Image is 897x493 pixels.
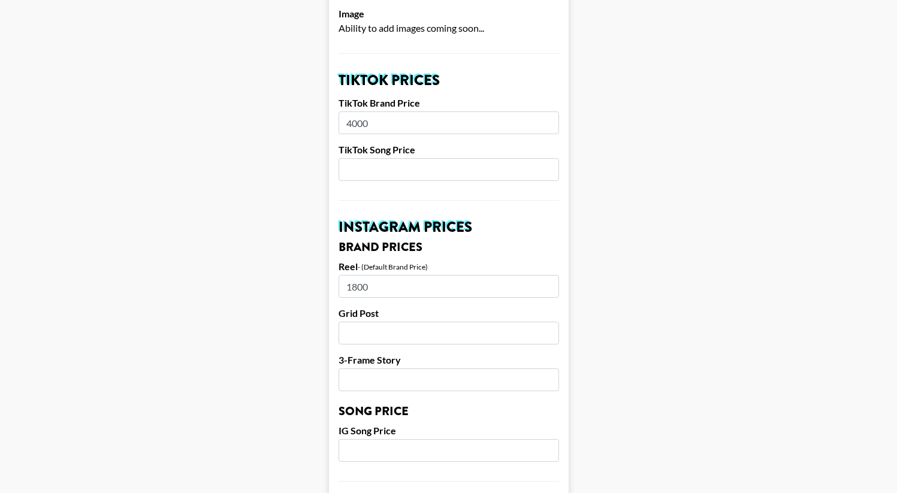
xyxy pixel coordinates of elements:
span: Ability to add images coming soon... [339,22,484,34]
h2: TikTok Prices [339,73,559,87]
label: TikTok Brand Price [339,97,559,109]
h2: Instagram Prices [339,220,559,234]
label: Reel [339,261,358,273]
label: IG Song Price [339,425,559,437]
label: 3-Frame Story [339,354,559,366]
h3: Brand Prices [339,241,559,253]
label: Image [339,8,559,20]
label: Grid Post [339,307,559,319]
div: - (Default Brand Price) [358,262,428,271]
h3: Song Price [339,406,559,418]
label: TikTok Song Price [339,144,559,156]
